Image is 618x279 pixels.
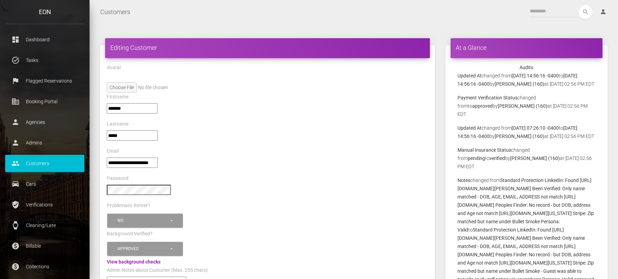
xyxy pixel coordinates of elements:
[457,146,596,171] p: changed from to by at [DATE] 02:56 PM EDT
[107,214,183,228] button: No
[512,125,559,131] b: [DATE] 07:26:10 -0400
[107,64,121,71] label: Avatar
[5,93,84,110] a: corporate_fare Booking Portal
[107,230,153,237] label: Background Verified?
[578,5,593,19] button: search
[10,261,79,272] p: Collections
[498,103,547,109] b: [PERSON_NAME] (160)
[472,103,493,109] b: approved
[107,242,183,256] button: Approved
[457,178,470,183] b: Notes
[107,175,128,182] label: Password
[10,117,79,127] p: Agencies
[5,175,84,193] a: drive_eta Cars
[5,155,84,172] a: people Customers
[457,124,596,140] p: changed from to by at [DATE] 02:56 PM EDT
[100,3,130,21] a: Customers
[457,94,596,118] p: changed from to by at [DATE] 02:56 PM EDT
[457,178,594,233] b: Standard Protection LinkedIn: Found [URL][DOMAIN_NAME][PERSON_NAME] Been Verified: Only name matc...
[10,34,79,45] p: Dashboard
[107,267,208,274] label: Admin Notes about Customer (Max. 255 chars)
[10,55,79,65] p: Tasks
[5,258,84,275] a: paid Collections
[512,73,559,78] b: [DATE] 14:56:16 -0400
[107,148,119,155] label: Email
[600,8,607,15] i: person
[5,114,84,131] a: person Agencies
[456,43,597,52] h4: At a Glance
[5,196,84,213] a: verified_user Verifications
[457,125,482,131] b: Updated At
[5,217,84,234] a: watch Cleaning/Late
[5,237,84,255] a: paid Billable
[457,95,517,100] b: Payment Verification Status
[10,179,79,189] p: Cars
[117,218,169,224] div: No
[5,52,84,69] a: task_alt Tasks
[495,81,544,87] b: [PERSON_NAME] (160)
[110,43,425,52] h4: Editing Customer
[10,241,79,251] p: Billable
[457,147,511,153] b: Manual Insurance Status
[117,246,169,252] div: Approved
[10,200,79,210] p: Verifications
[107,202,150,209] label: Problematic Renter?
[10,138,79,148] p: Admins
[10,220,79,230] p: Cleaning/Late
[457,72,596,88] p: changed from to by at [DATE] 02:56 PM EDT
[5,72,84,89] a: flag Flagged Reservations
[5,31,84,48] a: dashboard Dashboard
[10,76,79,86] p: Flagged Reservations
[519,65,533,70] strong: Audits
[107,121,128,128] label: Lastname
[107,259,161,265] a: View background checks
[490,155,505,161] b: verified
[595,5,613,19] a: person
[107,94,128,100] label: Firstname
[510,155,560,161] b: [PERSON_NAME] (160)
[10,158,79,169] p: Customers
[10,96,79,107] p: Booking Portal
[495,133,544,139] b: [PERSON_NAME] (160)
[457,73,482,78] b: Updated At
[5,134,84,151] a: person Admins
[468,155,485,161] b: pending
